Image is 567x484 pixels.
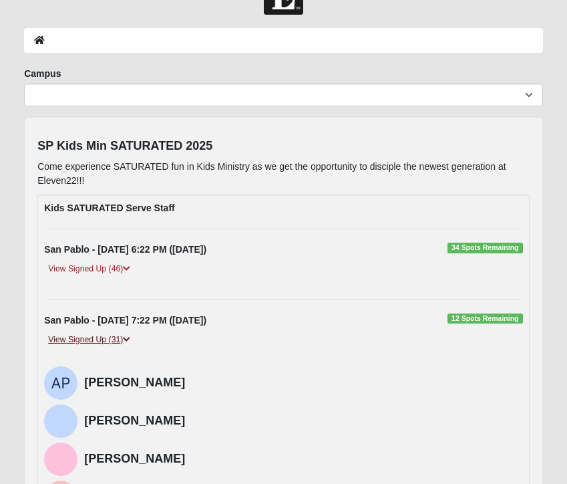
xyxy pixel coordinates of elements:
[84,452,523,467] h4: [PERSON_NAME]
[84,414,523,429] h4: [PERSON_NAME]
[37,139,530,154] h4: SP Kids Min SATURATED 2025
[447,243,523,253] span: 34 Spots Remaining
[44,244,206,255] strong: San Pablo - [DATE] 6:22 PM ([DATE])
[37,160,530,188] p: Come experience SATURATED fun in Kids Ministry as we get the opportunity to disciple the newest g...
[44,404,77,438] img: Aaron Mobley
[44,366,77,400] img: Ashlyn Phillips
[44,315,206,326] strong: San Pablo - [DATE] 7:22 PM ([DATE])
[447,314,523,324] span: 12 Spots Remaining
[84,376,523,390] h4: [PERSON_NAME]
[44,203,175,213] strong: Kids SATURATED Serve Staff
[24,67,61,80] label: Campus
[44,443,77,476] img: Shirley Otzel
[44,262,134,276] a: View Signed Up (46)
[44,333,134,347] a: View Signed Up (31)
